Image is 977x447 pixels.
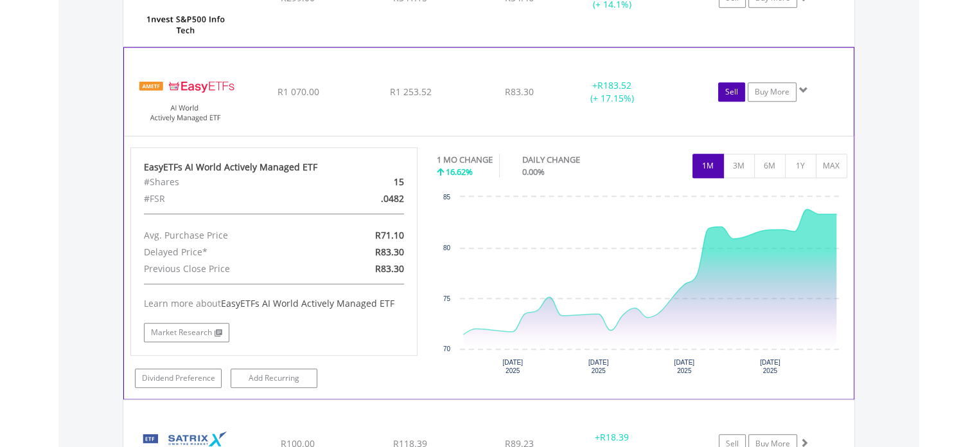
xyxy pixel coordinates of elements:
div: .0482 [321,190,414,207]
span: 0.00% [522,166,545,178]
a: Market Research [144,323,229,342]
button: 1M [692,154,724,178]
text: [DATE] 2025 [674,359,694,374]
text: 75 [443,295,451,302]
div: DAILY CHANGE [522,154,625,166]
span: R71.10 [375,229,404,241]
a: Add Recurring [231,369,317,388]
span: R18.39 [600,431,629,443]
a: Dividend Preference [135,369,222,388]
button: 1Y [785,154,816,178]
span: R83.30 [375,262,404,275]
div: + (+ 17.15%) [563,79,660,105]
span: R83.30 [505,86,534,98]
div: Avg. Purchase Price [134,227,321,244]
div: #Shares [134,174,321,190]
div: Previous Close Price [134,260,321,277]
span: R1 070.00 [277,86,319,98]
text: [DATE] 2025 [502,359,523,374]
div: Learn more about [144,297,405,310]
span: R83.30 [375,246,404,258]
div: #FSR [134,190,321,207]
span: EasyETFs AI World Actively Managed ETF [221,297,394,309]
a: Sell [718,82,745,102]
div: Chart. Highcharts interactive chart. [437,190,847,383]
span: R1 253.52 [389,86,431,98]
text: 80 [443,244,451,251]
div: 1 MO CHANGE [437,154,493,166]
div: Delayed Price* [134,244,321,260]
a: Buy More [748,82,797,102]
div: EasyETFs AI World Actively Managed ETF [144,161,405,174]
img: TFSA.EASYAI.png [130,64,241,132]
button: MAX [816,154,847,178]
span: 16.62% [446,166,473,178]
text: [DATE] 2025 [760,359,780,374]
div: 15 [321,174,414,190]
text: 70 [443,345,451,352]
text: 85 [443,194,451,201]
text: [DATE] 2025 [588,359,609,374]
button: 3M [723,154,755,178]
span: R183.52 [597,79,631,91]
svg: Interactive chart [437,190,847,383]
button: 6M [754,154,786,178]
